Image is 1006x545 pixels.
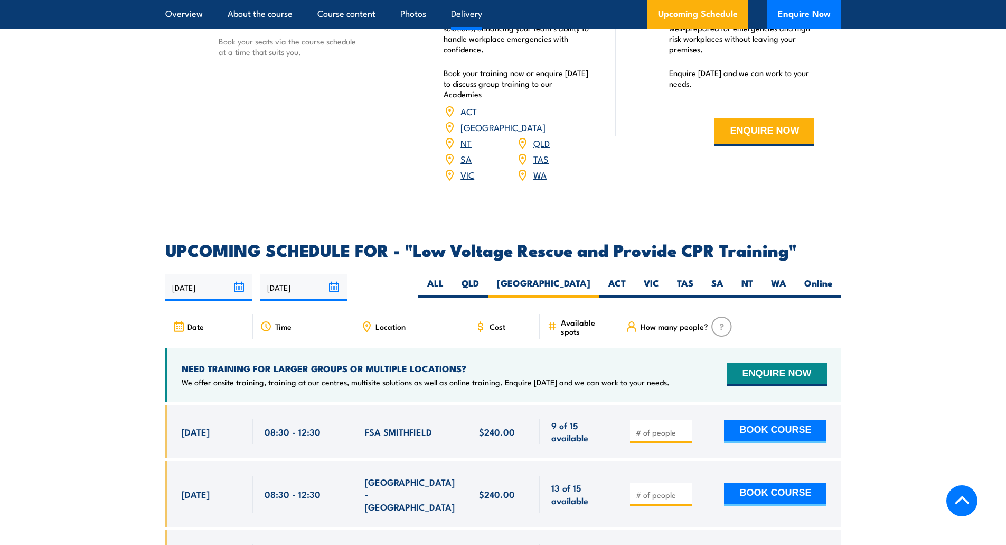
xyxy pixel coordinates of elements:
span: How many people? [641,322,708,331]
span: 13 of 15 available [551,482,607,506]
a: TAS [533,152,549,165]
label: NT [732,277,762,298]
span: Location [375,322,406,331]
span: 08:30 - 12:30 [265,488,321,500]
label: [GEOGRAPHIC_DATA] [488,277,599,298]
a: NT [460,136,472,149]
p: We offer onsite training, training at our centres, multisite solutions as well as online training... [182,377,670,387]
p: Book your training now or enquire [DATE] to discuss group training to our Academies [444,68,589,99]
input: # of people [636,427,689,438]
label: TAS [668,277,702,298]
input: From date [165,274,252,301]
label: SA [702,277,732,298]
button: BOOK COURSE [724,420,826,443]
input: To date [260,274,347,301]
h4: NEED TRAINING FOR LARGER GROUPS OR MULTIPLE LOCATIONS? [182,363,670,374]
a: QLD [533,136,550,149]
span: Date [187,322,204,331]
a: WA [533,168,547,181]
p: Enquire [DATE] and we can work to your needs. [669,68,815,89]
span: 08:30 - 12:30 [265,426,321,438]
label: ALL [418,277,453,298]
span: FSA SMITHFIELD [365,426,432,438]
p: Book your seats via the course schedule at a time that suits you. [219,36,364,57]
span: 9 of 15 available [551,419,607,444]
a: VIC [460,168,474,181]
input: # of people [636,489,689,500]
label: Online [795,277,841,298]
label: QLD [453,277,488,298]
span: Cost [490,322,505,331]
span: $240.00 [479,488,515,500]
label: ACT [599,277,635,298]
a: ACT [460,105,477,117]
span: Time [275,322,292,331]
span: [DATE] [182,488,210,500]
label: WA [762,277,795,298]
a: [GEOGRAPHIC_DATA] [460,121,546,133]
label: VIC [635,277,668,298]
button: ENQUIRE NOW [714,118,814,146]
span: Available spots [561,318,611,336]
h2: UPCOMING SCHEDULE FOR - "Low Voltage Rescue and Provide CPR Training" [165,242,841,257]
a: SA [460,152,472,165]
span: $240.00 [479,426,515,438]
button: BOOK COURSE [724,483,826,506]
button: ENQUIRE NOW [727,363,826,386]
span: [DATE] [182,426,210,438]
span: [GEOGRAPHIC_DATA] - [GEOGRAPHIC_DATA] [365,476,456,513]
